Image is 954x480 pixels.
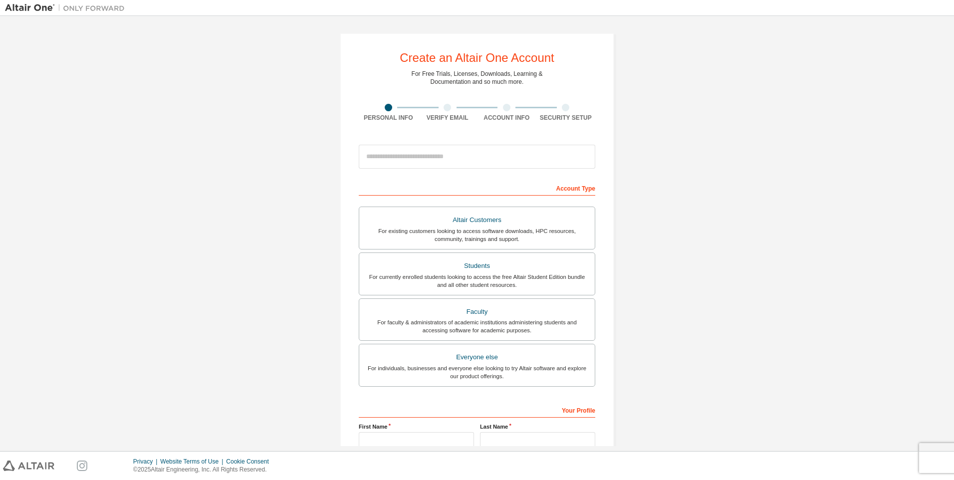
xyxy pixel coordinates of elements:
[365,227,589,243] div: For existing customers looking to access software downloads, HPC resources, community, trainings ...
[365,273,589,289] div: For currently enrolled students looking to access the free Altair Student Edition bundle and all ...
[5,3,130,13] img: Altair One
[480,423,595,431] label: Last Name
[359,423,474,431] label: First Name
[359,114,418,122] div: Personal Info
[359,180,595,196] div: Account Type
[226,458,274,466] div: Cookie Consent
[359,402,595,418] div: Your Profile
[412,70,543,86] div: For Free Trials, Licenses, Downloads, Learning & Documentation and so much more.
[365,318,589,334] div: For faculty & administrators of academic institutions administering students and accessing softwa...
[160,458,226,466] div: Website Terms of Use
[477,114,536,122] div: Account Info
[418,114,477,122] div: Verify Email
[133,458,160,466] div: Privacy
[77,461,87,471] img: instagram.svg
[133,466,275,474] p: © 2025 Altair Engineering, Inc. All Rights Reserved.
[365,364,589,380] div: For individuals, businesses and everyone else looking to try Altair software and explore our prod...
[3,461,54,471] img: altair_logo.svg
[365,259,589,273] div: Students
[400,52,554,64] div: Create an Altair One Account
[365,213,589,227] div: Altair Customers
[536,114,596,122] div: Security Setup
[365,305,589,319] div: Faculty
[365,350,589,364] div: Everyone else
